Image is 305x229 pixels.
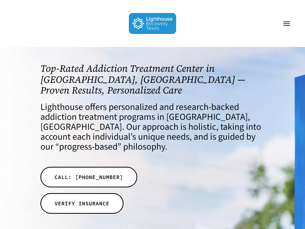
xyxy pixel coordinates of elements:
[55,173,123,181] span: CALL: [PHONE_NUMBER]
[59,140,117,153] a: progress-based
[55,200,109,207] span: VERIFY INSURANCE
[40,193,124,214] a: VERIFY INSURANCE
[40,102,265,152] h4: Lighthouse offers personalized and research-backed addiction treatment programs in [GEOGRAPHIC_DA...
[40,167,137,187] a: CALL: [PHONE_NUMBER]
[129,13,177,34] img: Lighthouse Recovery Texas
[40,63,265,96] h1: Top-Rated Addiction Treatment Center in [GEOGRAPHIC_DATA], [GEOGRAPHIC_DATA] — Proven Results, Pe...
[279,20,294,27] a: Navigation Menu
